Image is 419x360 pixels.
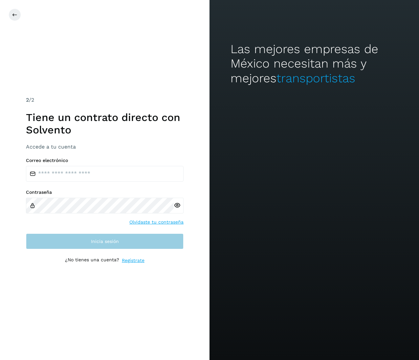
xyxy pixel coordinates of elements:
h3: Accede a tu cuenta [26,144,184,150]
a: Regístrate [122,257,144,264]
label: Correo electrónico [26,158,184,163]
a: Olvidaste tu contraseña [129,219,184,226]
label: Contraseña [26,190,184,195]
h2: Las mejores empresas de México necesitan más y mejores [231,42,398,86]
h1: Tiene un contrato directo con Solvento [26,111,184,136]
span: 2 [26,97,29,103]
button: Inicia sesión [26,233,184,249]
div: /2 [26,96,184,104]
span: Inicia sesión [91,239,119,244]
p: ¿No tienes una cuenta? [65,257,119,264]
span: transportistas [276,71,355,85]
